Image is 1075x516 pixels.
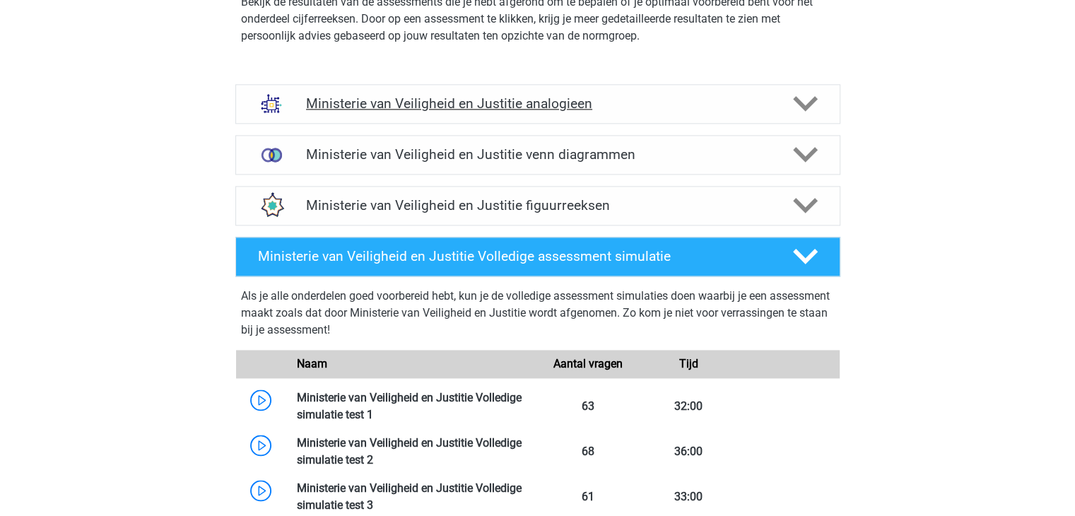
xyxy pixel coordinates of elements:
[286,480,538,514] div: Ministerie van Veiligheid en Justitie Volledige simulatie test 3
[253,136,290,173] img: venn diagrammen
[306,95,769,112] h4: Ministerie van Veiligheid en Justitie analogieen
[253,187,290,223] img: figuurreeksen
[230,84,846,124] a: analogieen Ministerie van Veiligheid en Justitie analogieen
[638,356,739,373] div: Tijd
[241,288,835,344] div: Als je alle onderdelen goed voorbereid hebt, kun je de volledige assessment simulaties doen waarb...
[230,237,846,276] a: Ministerie van Veiligheid en Justitie Volledige assessment simulatie
[306,146,769,163] h4: Ministerie van Veiligheid en Justitie venn diagrammen
[286,356,538,373] div: Naam
[306,197,769,213] h4: Ministerie van Veiligheid en Justitie figuurreeksen
[286,389,538,423] div: Ministerie van Veiligheid en Justitie Volledige simulatie test 1
[537,356,638,373] div: Aantal vragen
[253,85,290,122] img: analogieen
[230,135,846,175] a: venn diagrammen Ministerie van Veiligheid en Justitie venn diagrammen
[230,186,846,225] a: figuurreeksen Ministerie van Veiligheid en Justitie figuurreeksen
[286,435,538,469] div: Ministerie van Veiligheid en Justitie Volledige simulatie test 2
[258,248,770,264] h4: Ministerie van Veiligheid en Justitie Volledige assessment simulatie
